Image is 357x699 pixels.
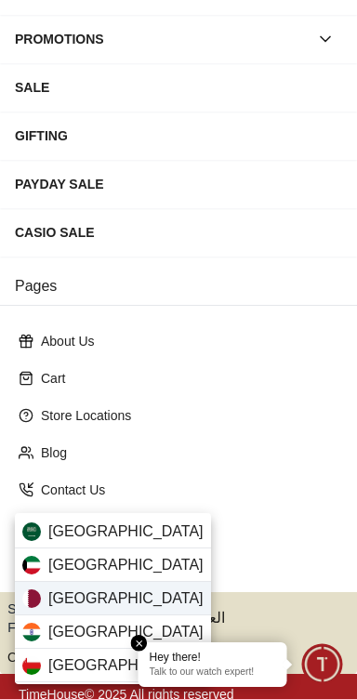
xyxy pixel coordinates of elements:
[48,554,204,576] span: [GEOGRAPHIC_DATA]
[131,635,148,652] em: Close tooltip
[48,587,204,610] span: [GEOGRAPHIC_DATA]
[150,650,276,665] div: Hey there!
[22,589,41,608] img: Qatar
[48,621,204,643] span: [GEOGRAPHIC_DATA]
[22,556,41,574] img: Kuwait
[22,522,41,541] img: Saudi Arabia
[302,644,343,685] div: Chat Widget
[22,656,41,675] img: Oman
[48,654,204,677] span: [GEOGRAPHIC_DATA]
[150,666,276,679] p: Talk to our watch expert!
[48,521,204,543] span: [GEOGRAPHIC_DATA]
[22,623,41,641] img: India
